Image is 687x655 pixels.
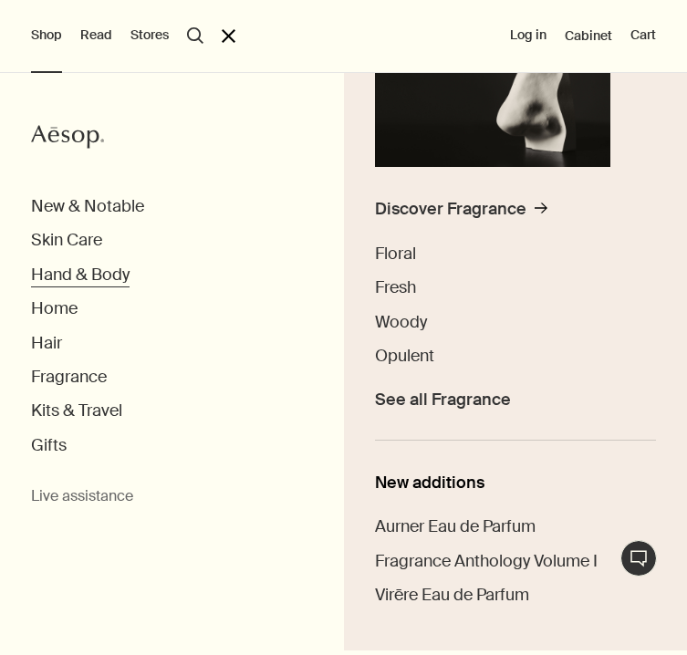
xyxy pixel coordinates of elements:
a: Fresh [375,277,416,298]
button: Close the Menu [222,29,235,43]
a: Aurner Eau de Parfum [375,516,536,537]
button: Skin Care [31,230,102,251]
button: Fragrance [31,367,107,388]
svg: Aesop [31,123,104,151]
button: Home [31,298,78,319]
button: Open search [187,27,203,44]
a: Fragrance Anthology Volume I [375,551,598,572]
button: Hair [31,333,62,354]
a: Discover Fragrance [375,199,547,230]
a: See all Fragrance [375,379,511,411]
span: Fresh [375,276,416,298]
span: See all Fragrance [375,390,511,411]
button: Log in [510,26,546,45]
span: Opulent [375,345,434,367]
span: Aurner Eau de Parfum [375,515,536,537]
span: Floral [375,243,416,265]
div: Discover Fragrance [375,199,526,220]
a: Woody [375,312,427,333]
a: Cabinet [565,27,612,44]
a: Virēre Eau de Parfum [375,585,529,606]
button: Gifts [31,435,67,456]
span: Woody [375,311,427,333]
button: Stores [130,26,169,45]
span: Virēre Eau de Parfum [375,584,529,606]
div: New additions [375,473,657,494]
a: Aesop [26,119,109,160]
button: Live Assistance [620,540,657,577]
button: Live assistance [31,487,133,506]
button: Cart [630,26,656,45]
button: Hand & Body [31,265,130,286]
button: Kits & Travel [31,400,122,421]
button: Read [80,26,112,45]
span: Fragrance Anthology Volume I [375,550,598,572]
a: Floral [375,244,416,265]
a: Opulent [375,346,434,367]
button: Shop [31,26,62,45]
button: New & Notable [31,196,144,217]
